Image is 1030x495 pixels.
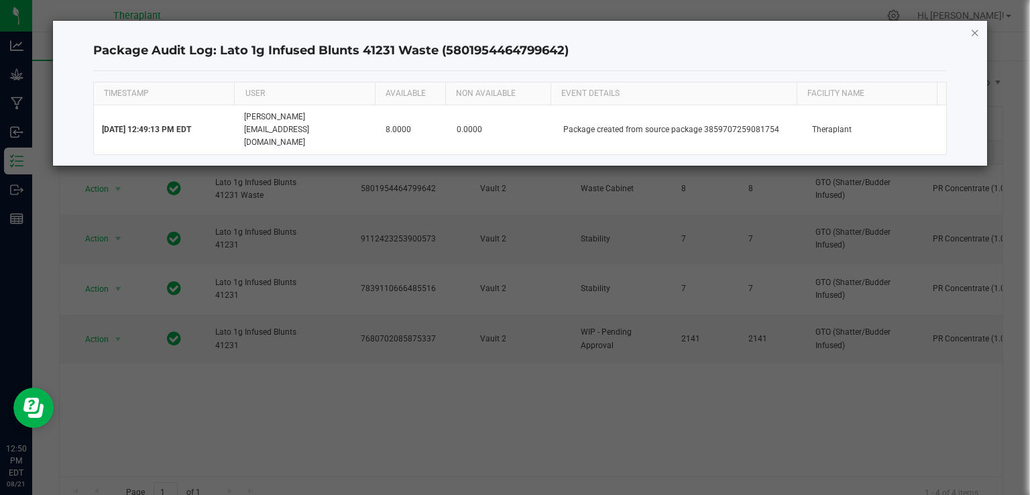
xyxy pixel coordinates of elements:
[375,82,445,105] th: AVAILABLE
[797,82,937,105] th: Facility Name
[102,125,191,134] span: [DATE] 12:49:13 PM EDT
[93,42,948,60] h4: Package Audit Log: Lato 1g Infused Blunts 41231 Waste (5801954464799642)
[445,82,551,105] th: NON AVAILABLE
[449,105,555,155] td: 0.0000
[804,105,946,155] td: Theraplant
[94,82,235,105] th: TIMESTAMP
[378,105,449,155] td: 8.0000
[551,82,797,105] th: EVENT DETAILS
[234,82,375,105] th: USER
[236,105,378,155] td: [PERSON_NAME][EMAIL_ADDRESS][DOMAIN_NAME]
[13,388,54,428] iframe: Resource center
[555,105,804,155] td: Package created from source package 3859707259081754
